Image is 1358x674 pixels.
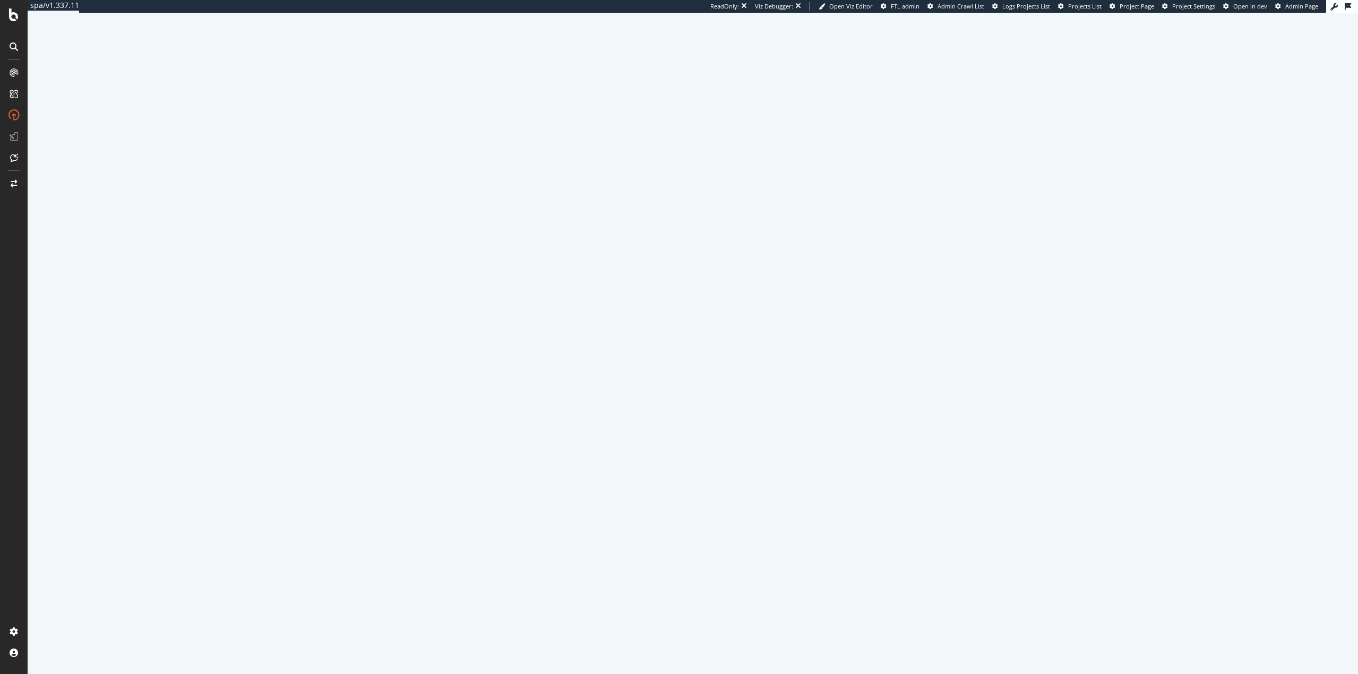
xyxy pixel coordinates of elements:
[992,2,1050,11] a: Logs Projects List
[1110,2,1154,11] a: Project Page
[655,316,731,354] div: animation
[1058,2,1102,11] a: Projects List
[829,2,873,10] span: Open Viz Editor
[819,2,873,11] a: Open Viz Editor
[1120,2,1154,10] span: Project Page
[755,2,793,11] div: Viz Debugger:
[938,2,984,10] span: Admin Crawl List
[710,2,739,11] div: ReadOnly:
[1002,2,1050,10] span: Logs Projects List
[1223,2,1267,11] a: Open in dev
[881,2,919,11] a: FTL admin
[1285,2,1318,10] span: Admin Page
[1275,2,1318,11] a: Admin Page
[1172,2,1215,10] span: Project Settings
[1233,2,1267,10] span: Open in dev
[927,2,984,11] a: Admin Crawl List
[1162,2,1215,11] a: Project Settings
[1068,2,1102,10] span: Projects List
[891,2,919,10] span: FTL admin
